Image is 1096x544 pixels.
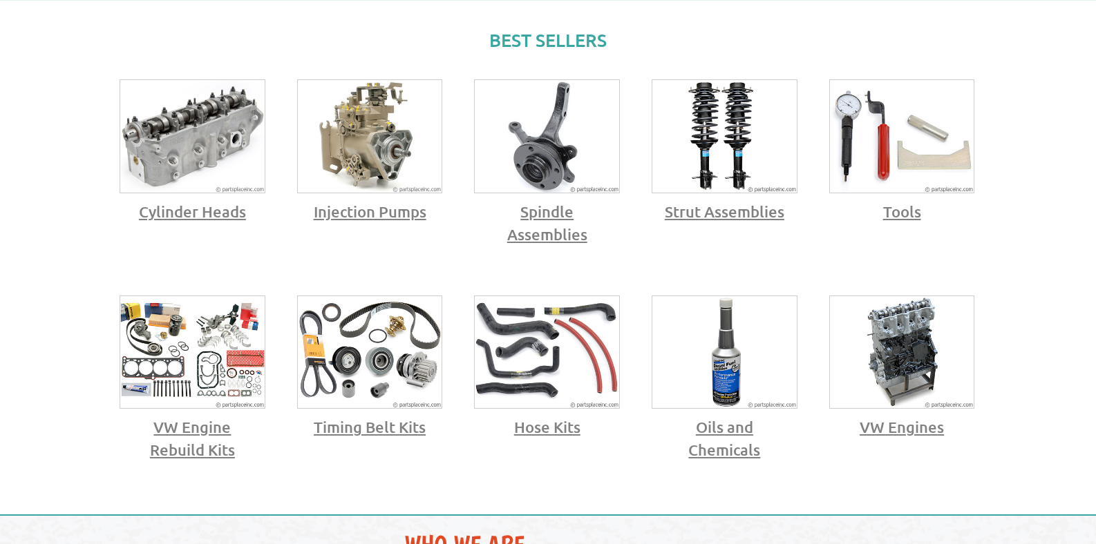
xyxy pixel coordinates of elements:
[481,416,613,438] span: Hose Kits
[298,80,442,193] img: VW Diesel Injection Pump
[120,79,265,223] a: VW Cylinder Heads Cylinder Heads
[652,295,797,462] a: VW Oils and Chemicals Oils and Chemicals
[475,296,619,409] img: VW Hose Kits
[113,28,983,52] h5: Best Sellers
[652,296,797,409] img: VW Oils and Chemicals
[829,79,975,223] a: VW Tools Tools
[120,80,265,193] img: VW Cylinder Heads
[481,200,613,246] span: Spindle Assemblies
[474,295,620,439] a: VW Hose Kits Hose Kits
[120,296,265,409] img: VW Engine Rebuild Kits
[298,296,442,409] img: VW TDI Timing Belt Kits
[304,200,436,223] span: Injection Pumps
[120,295,265,462] a: VW Engine Rebuild Kits VW Engine Rebuild Kits
[836,200,968,223] span: Tools
[297,295,443,439] a: VW TDI Timing Belt Kits Timing Belt Kits
[126,416,258,461] span: VW Engine Rebuild Kits
[297,79,443,223] a: VW Injection Pump Injection Pumps
[829,295,975,439] a: VW Engines VW Engines
[659,416,791,461] span: Oils and Chemicals
[830,296,974,409] img: VW Engines
[836,416,968,438] span: VW Engines
[474,79,620,246] a: VW Spindle Assemblies Spindle Assemblies
[659,200,791,223] span: Strut Assemblies
[830,80,974,193] img: VW Tools
[304,416,436,438] span: Timing Belt Kits
[652,79,797,223] a: VW Strut Assemblies Strut Assemblies
[126,200,258,223] span: Cylinder Heads
[475,80,619,193] img: VW Spindle Assemblies
[652,80,797,193] img: VW Strut Assemblies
